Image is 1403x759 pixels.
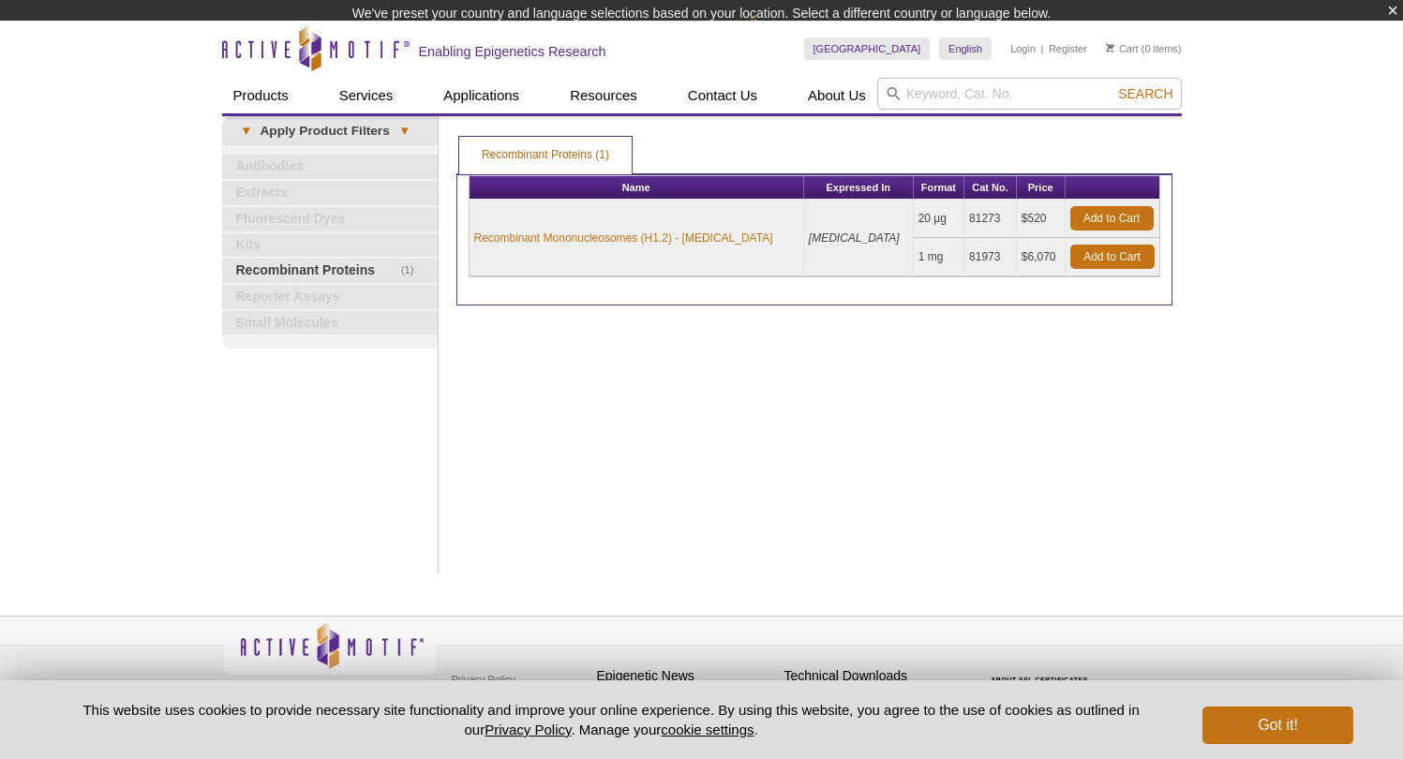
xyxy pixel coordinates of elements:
span: ▾ [390,123,419,140]
h4: Technical Downloads [784,668,963,684]
a: ABOUT SSL CERTIFICATES [991,677,1088,683]
img: Change Here [750,14,799,58]
span: Search [1118,86,1172,101]
a: Cart [1106,42,1139,55]
a: Applications [432,78,530,113]
td: 81973 [964,238,1017,276]
a: Privacy Policy [447,665,520,693]
a: Antibodies [222,155,438,179]
a: Kits [222,233,438,258]
a: Login [1010,42,1036,55]
td: $520 [1017,200,1066,238]
img: Active Motif, [222,617,438,692]
h2: Enabling Epigenetics Research [419,43,606,60]
h4: Epigenetic News [597,668,775,684]
i: [MEDICAL_DATA] [809,231,900,245]
td: 81273 [964,200,1017,238]
a: Recombinant Mononucleosomes (H1.2) - [MEDICAL_DATA] [474,230,773,246]
img: Your Cart [1106,43,1114,52]
input: Keyword, Cat. No. [877,78,1182,110]
a: Add to Cart [1070,245,1155,269]
button: cookie settings [661,722,754,737]
th: Name [470,176,804,200]
a: Recombinant Proteins (1) [459,137,632,174]
th: Expressed In [804,176,914,200]
p: This website uses cookies to provide necessary site functionality and improve your online experie... [51,700,1172,739]
a: Privacy Policy [485,722,571,737]
button: Search [1112,85,1178,102]
a: Contact Us [677,78,769,113]
th: Cat No. [964,176,1017,200]
a: Extracts [222,181,438,205]
a: Reporter Assays [222,285,438,309]
a: Services [328,78,405,113]
td: 1 mg [914,238,964,276]
a: [GEOGRAPHIC_DATA] [804,37,931,60]
span: ▾ [231,123,261,140]
a: ▾Apply Product Filters▾ [222,116,438,146]
th: Price [1017,176,1066,200]
td: $6,070 [1017,238,1066,276]
a: English [939,37,992,60]
a: (1)Recombinant Proteins [222,259,438,283]
span: (1) [401,259,425,283]
a: Register [1049,42,1087,55]
a: About Us [797,78,877,113]
li: | [1041,37,1044,60]
li: (0 items) [1106,37,1182,60]
a: Add to Cart [1070,206,1154,231]
a: Resources [559,78,649,113]
a: Small Molecules [222,311,438,335]
td: 20 µg [914,200,964,238]
a: Fluorescent Dyes [222,207,438,231]
button: Got it! [1202,707,1352,744]
a: Products [222,78,300,113]
table: Click to Verify - This site chose Symantec SSL for secure e-commerce and confidential communicati... [972,649,1112,691]
th: Format [914,176,964,200]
